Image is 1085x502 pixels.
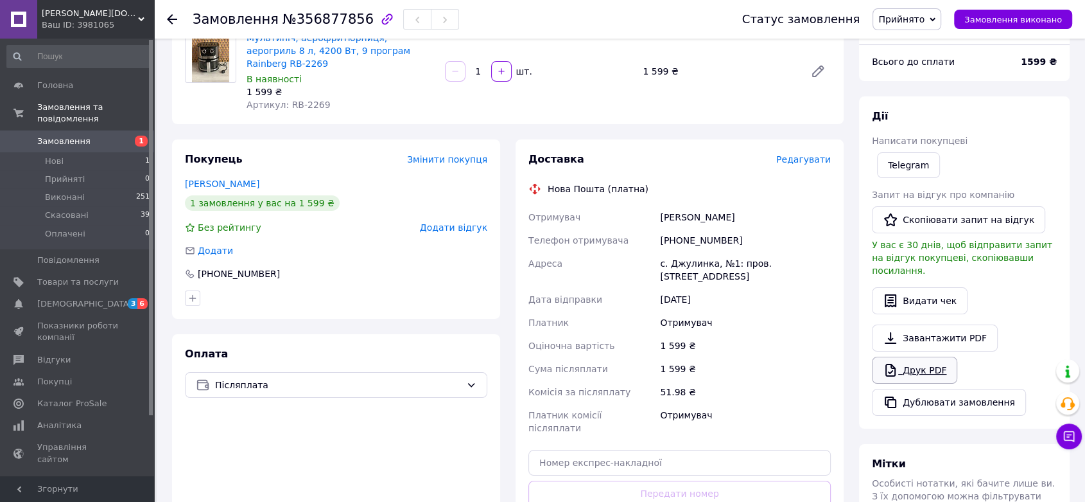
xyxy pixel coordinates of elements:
[657,252,833,288] div: с. Джулинка, №1: пров. [STREET_ADDRESS]
[528,318,569,328] span: Платник
[192,32,230,82] img: Мультипіч, аерофритюрниця, аерогриль 8 л, 4200 Вт, 9 програм Rainberg RB-2269
[528,450,831,476] input: Номер експрес-накладної
[872,190,1014,200] span: Запит на відгук про компанію
[37,298,132,310] span: [DEMOGRAPHIC_DATA]
[45,210,89,221] span: Скасовані
[528,387,630,397] span: Комісія за післяплату
[37,136,91,147] span: Замовлення
[657,357,833,381] div: 1 599 ₴
[185,179,259,189] a: [PERSON_NAME]
[638,62,800,80] div: 1 599 ₴
[37,420,82,431] span: Аналітика
[37,255,100,266] span: Повідомлення
[528,364,608,374] span: Сума післяплати
[657,229,833,252] div: [PHONE_NUMBER]
[37,398,107,409] span: Каталог ProSale
[135,136,148,147] span: 1
[37,376,72,388] span: Покупці
[872,110,888,122] span: Дії
[528,294,602,305] span: Дата відправки
[141,210,150,221] span: 39
[872,458,906,470] span: Мітки
[872,287,968,314] button: Видати чек
[42,19,154,31] div: Ваш ID: 3981065
[37,354,71,366] span: Відгуки
[196,267,281,280] div: [PHONE_NUMBER]
[45,156,64,167] span: Нові
[964,15,1062,24] span: Замовлення виконано
[407,154,487,165] span: Змінити покупця
[872,57,955,67] span: Всього до сплати
[185,195,340,211] div: 1 замовлення у вас на 1 599 ₴
[193,12,279,27] span: Замовлення
[528,153,584,165] span: Доставка
[145,174,150,185] span: 0
[742,13,860,26] div: Статус замовлення
[1021,57,1057,67] b: 1599 ₴
[37,102,154,125] span: Замовлення та повідомлення
[198,222,261,233] span: Без рейтингу
[42,8,138,19] span: sliva.com.ua
[37,320,119,343] span: Показники роботи компанії
[420,222,487,233] span: Додати відгук
[45,192,85,203] span: Виконані
[137,298,148,309] span: 6
[215,378,461,392] span: Післяплата
[528,212,580,222] span: Отримувач
[544,183,652,195] div: Нова Пошта (платна)
[247,74,302,84] span: В наявності
[37,442,119,465] span: Управління сайтом
[657,311,833,334] div: Отримувач
[128,298,138,309] span: 3
[247,33,410,69] a: Мультипіч, аерофритюрниця, аерогриль 8 л, 4200 Вт, 9 програм Rainberg RB-2269
[6,45,151,68] input: Пошук
[528,410,602,433] span: Платник комісії післяплати
[872,325,998,352] a: Завантажити PDF
[878,14,924,24] span: Прийнято
[167,13,177,26] div: Повернутися назад
[1056,424,1082,449] button: Чат з покупцем
[872,206,1045,233] button: Скопіювати запит на відгук
[872,136,968,146] span: Написати покупцеві
[513,65,534,78] div: шт.
[282,12,374,27] span: №356877856
[657,381,833,404] div: 51.98 ₴
[528,235,629,246] span: Телефон отримувача
[954,10,1072,29] button: Замовлення виконано
[185,348,228,360] span: Оплата
[247,100,331,110] span: Артикул: RB-2269
[776,154,831,165] span: Редагувати
[872,240,1052,276] span: У вас є 30 днів, щоб відправити запит на відгук покупцеві, скопіювавши посилання.
[877,152,940,178] a: Telegram
[805,58,831,84] a: Редагувати
[872,389,1026,416] button: Дублювати замовлення
[45,228,85,240] span: Оплачені
[528,341,614,351] span: Оціночна вартість
[37,80,73,91] span: Головна
[657,206,833,229] div: [PERSON_NAME]
[657,288,833,311] div: [DATE]
[528,258,562,269] span: Адреса
[145,156,150,167] span: 1
[37,276,119,288] span: Товари та послуги
[657,404,833,440] div: Отримувач
[185,153,243,165] span: Покупець
[136,192,150,203] span: 251
[45,174,85,185] span: Прийняті
[198,246,233,256] span: Додати
[37,476,119,499] span: Гаманець компанії
[657,334,833,357] div: 1 599 ₴
[145,228,150,240] span: 0
[247,85,435,98] div: 1 599 ₴
[872,357,957,384] a: Друк PDF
